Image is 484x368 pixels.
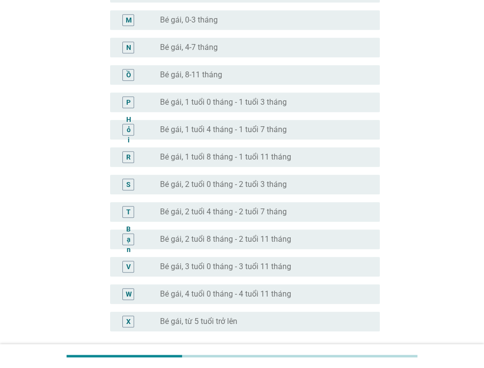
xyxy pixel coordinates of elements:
[160,180,287,189] font: Bé gái, 2 tuổi 0 tháng - 2 tuổi 3 tháng
[160,317,237,326] font: Bé gái, từ 5 tuổi trở lên
[160,97,287,107] font: Bé gái, 1 tuổi 0 tháng - 1 tuổi 3 tháng
[126,98,131,106] font: P
[126,180,131,188] font: S
[160,15,218,24] font: Bé gái, 0-3 tháng
[125,290,131,298] font: W
[126,115,131,143] font: Hỏi
[160,43,218,52] font: Bé gái, 4-7 tháng
[126,225,131,253] font: Bạn
[160,152,291,161] font: Bé gái, 1 tuổi 8 tháng - 1 tuổi 11 tháng
[126,153,131,161] font: R
[126,262,131,270] font: V
[126,207,131,215] font: T
[160,125,287,134] font: Bé gái, 1 tuổi 4 tháng - 1 tuổi 7 tháng
[160,289,291,299] font: Bé gái, 4 tuổi 0 tháng - 4 tuổi 11 tháng
[125,16,131,23] font: M
[160,262,291,271] font: Bé gái, 3 tuổi 0 tháng - 3 tuổi 11 tháng
[160,207,287,216] font: Bé gái, 2 tuổi 4 tháng - 2 tuổi 7 tháng
[126,317,131,325] font: X
[160,234,291,244] font: Bé gái, 2 tuổi 8 tháng - 2 tuổi 11 tháng
[126,70,131,78] font: Ồ
[160,70,222,79] font: Bé gái, 8-11 tháng
[126,43,131,51] font: N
